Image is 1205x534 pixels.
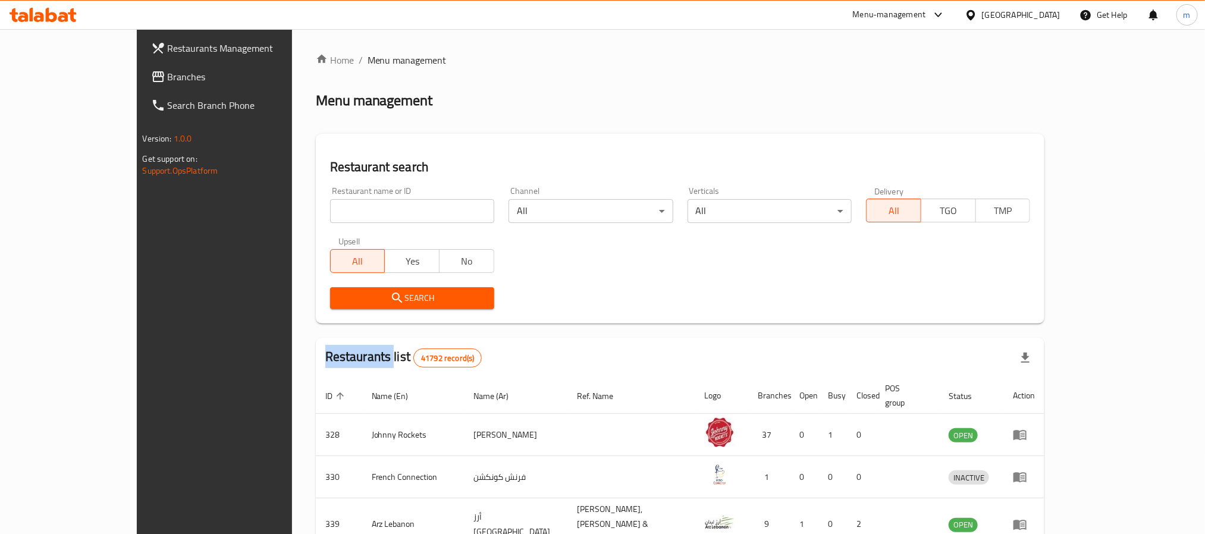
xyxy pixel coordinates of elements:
[790,456,819,498] td: 0
[1011,344,1040,372] div: Export file
[338,237,360,246] label: Upsell
[168,98,328,112] span: Search Branch Phone
[325,389,348,403] span: ID
[975,199,1031,222] button: TMP
[362,414,465,456] td: Johnny Rockets
[949,471,989,485] span: INACTIVE
[509,199,673,223] div: All
[384,249,440,273] button: Yes
[749,414,790,456] td: 37
[705,460,735,489] img: French Connection
[982,8,1060,21] div: [GEOGRAPHIC_DATA]
[949,389,987,403] span: Status
[1013,517,1035,532] div: Menu
[142,62,338,91] a: Branches
[330,199,494,223] input: Search for restaurant name or ID..
[143,163,218,178] a: Support.OpsPlatform
[866,199,921,222] button: All
[335,253,381,270] span: All
[464,414,567,456] td: [PERSON_NAME]
[359,53,363,67] li: /
[949,518,978,532] span: OPEN
[464,456,567,498] td: فرنش كونكشن
[819,414,848,456] td: 1
[142,34,338,62] a: Restaurants Management
[325,348,482,367] h2: Restaurants list
[439,249,494,273] button: No
[1184,8,1191,21] span: m
[749,456,790,498] td: 1
[168,41,328,55] span: Restaurants Management
[749,378,790,414] th: Branches
[143,131,172,146] span: Version:
[819,456,848,498] td: 0
[316,91,433,110] h2: Menu management
[316,456,362,498] td: 330
[688,199,852,223] div: All
[330,249,385,273] button: All
[444,253,489,270] span: No
[853,8,926,22] div: Menu-management
[414,353,481,364] span: 41792 record(s)
[577,389,629,403] span: Ref. Name
[340,291,485,306] span: Search
[168,70,328,84] span: Branches
[848,378,876,414] th: Closed
[1013,470,1035,484] div: Menu
[413,348,482,367] div: Total records count
[330,158,1031,176] h2: Restaurant search
[174,131,192,146] span: 1.0.0
[921,199,976,222] button: TGO
[390,253,435,270] span: Yes
[790,378,819,414] th: Open
[705,417,735,447] img: Johnny Rockets
[848,414,876,456] td: 0
[142,91,338,120] a: Search Branch Phone
[368,53,447,67] span: Menu management
[949,428,978,442] div: OPEN
[695,378,749,414] th: Logo
[316,414,362,456] td: 328
[819,378,848,414] th: Busy
[1013,428,1035,442] div: Menu
[926,202,971,219] span: TGO
[949,470,989,485] div: INACTIVE
[981,202,1026,219] span: TMP
[874,187,904,195] label: Delivery
[473,389,524,403] span: Name (Ar)
[1003,378,1044,414] th: Action
[848,456,876,498] td: 0
[362,456,465,498] td: French Connection
[143,151,197,167] span: Get support on:
[871,202,917,219] span: All
[316,53,1045,67] nav: breadcrumb
[330,287,494,309] button: Search
[886,381,925,410] span: POS group
[949,429,978,442] span: OPEN
[790,414,819,456] td: 0
[372,389,424,403] span: Name (En)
